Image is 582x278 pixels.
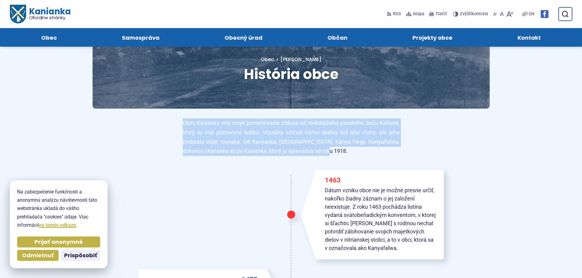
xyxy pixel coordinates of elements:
[435,12,447,17] span: Tlačiť
[225,28,262,47] span: Obecný úrad
[41,28,57,47] span: Obec
[15,28,83,47] a: Obec
[460,11,472,16] span: Zvýšiť
[505,8,514,20] button: Zväčšiť veľkosť písma
[22,252,54,259] span: Odmietnuť
[280,56,321,63] span: [PERSON_NAME]
[453,8,489,20] button: Zvýšiťkontrast
[387,8,402,20] a: RSS
[491,28,567,47] a: Kontakt
[460,12,488,17] span: kontrast
[499,8,505,20] button: Nastaviť pôvodnú veľkosť písma
[405,8,426,20] a: Mapa
[529,10,534,18] span: EN
[64,252,97,259] span: Prispôsobiť
[325,177,437,184] p: 1463
[244,64,339,84] span: História obce
[518,28,541,47] span: Kontakt
[325,186,437,252] p: Dátum vzniku obce nie je možné presne určiť, nakoľko žiadny záznam o jej založení neexistuje. Z r...
[540,10,548,18] img: Prejsť na Facebook stránku
[122,28,159,47] span: Samospráva
[17,236,100,247] button: Prijať anonymné
[17,250,59,261] button: Odmietnuť
[328,28,347,47] span: Občan
[61,250,100,261] button: Prispôsobiť
[528,10,536,18] a: EN
[10,5,71,23] a: Logo Kanianka, prejsť na domovskú stránku.
[301,28,374,47] a: Občan
[29,16,71,20] span: Oficiálne stránky
[26,7,70,20] span: Kanianka
[393,10,401,18] span: RSS
[183,118,400,156] p: Obec Kanianka vraj svoje pomenovanie získala od niekdajšieho panského baču Kaňana, ktorý tu mal p...
[386,28,479,47] a: Projekty obce
[35,239,83,246] span: Prijať anonymné
[412,28,452,47] span: Projekty obce
[428,8,448,20] button: Tlačiť
[198,28,289,47] a: Obecný úrad
[274,56,321,63] a: [PERSON_NAME]
[95,28,186,47] a: Samospráva
[17,188,100,229] p: Na zabezpečenie funkčnosti a anonymnú analýzu návštevnosti táto webstránka ukladá do vášho prehli...
[492,8,499,20] button: Zmenšiť veľkosť písma
[413,10,424,18] span: Mapa
[39,222,76,228] a: na tomto odkaze
[261,56,274,63] a: Obec
[10,5,26,23] img: Prejsť na domovskú stránku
